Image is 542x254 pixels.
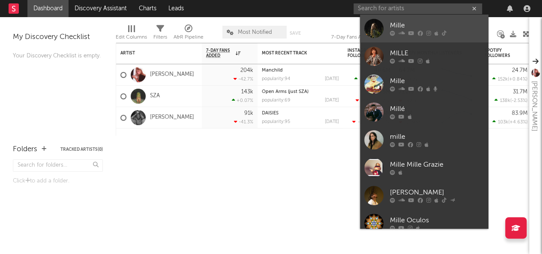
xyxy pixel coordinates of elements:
[325,120,339,124] div: [DATE]
[262,77,290,81] div: popularity: 94
[290,31,301,36] button: Save
[390,132,484,142] div: mille
[13,159,103,172] input: Search for folders...
[352,119,390,125] div: ( )
[390,76,484,87] div: Mille
[390,188,484,198] div: [PERSON_NAME]
[153,32,167,42] div: Filters
[331,21,395,46] div: 7-Day Fans Added (7-Day Fans Added)
[529,81,539,131] div: [PERSON_NAME]
[234,119,253,125] div: -41.3 %
[390,21,484,31] div: Mille
[500,99,510,103] span: 138k
[509,120,526,125] span: +4.63 %
[120,51,185,56] div: Artist
[390,104,484,114] div: Millé
[13,32,103,42] div: My Discovery Checklist
[492,76,527,82] div: ( )
[512,111,527,116] div: 83.9M
[485,48,515,58] div: Spotify Followers
[360,126,488,154] a: mille
[244,111,253,116] div: 91k
[494,98,527,103] div: ( )
[360,182,488,209] a: [PERSON_NAME]
[492,119,527,125] div: ( )
[360,98,488,126] a: Millé
[262,111,339,116] div: DAISIES
[512,99,526,103] span: -2.53 %
[262,51,326,56] div: Most Recent Track
[360,42,488,70] a: MILLE
[331,32,395,42] div: 7-Day Fans Added (7-Day Fans Added)
[153,21,167,46] div: Filters
[238,30,272,35] span: Most Notified
[354,76,390,82] div: ( )
[353,3,482,14] input: Search for artists
[13,176,103,186] div: Click to add a folder.
[262,120,290,124] div: popularity: 95
[262,98,290,103] div: popularity: 69
[234,76,253,82] div: -42.7 %
[13,144,37,155] div: Folders
[325,98,339,103] div: [DATE]
[174,21,204,46] div: A&R Pipeline
[262,90,339,94] div: Open Arms (just SZA)
[206,48,234,58] span: 7-Day Fans Added
[116,21,147,46] div: Edit Columns
[498,77,508,82] span: 152k
[262,68,283,73] a: Manchild
[13,51,103,61] div: Your Discovery Checklist is empty.
[240,68,253,73] div: 204k
[174,32,204,42] div: A&R Pipeline
[512,68,527,73] div: 24.7M
[358,120,371,125] span: -18.5k
[116,32,147,42] div: Edit Columns
[509,77,526,82] span: +0.84 %
[390,215,484,226] div: Mille Oculos
[241,89,253,95] div: 143k
[150,93,160,100] a: SZA
[390,160,484,170] div: Mille Mille Grazie
[347,48,377,58] div: Instagram Followers
[360,154,488,182] a: Mille Mille Grazie
[150,71,194,78] a: [PERSON_NAME]
[262,111,278,116] a: DAISIES
[360,70,488,98] a: Mille
[325,77,339,81] div: [DATE]
[513,89,527,95] div: 31.7M
[262,90,308,94] a: Open Arms (just SZA)
[232,98,253,103] div: +0.07 %
[150,114,194,121] a: [PERSON_NAME]
[498,120,508,125] span: 103k
[360,209,488,237] a: Mille Oculos
[60,147,103,152] button: Tracked Artists(0)
[360,15,488,42] a: Mille
[390,48,484,59] div: MILLE
[262,68,339,73] div: Manchild
[356,98,390,103] div: ( )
